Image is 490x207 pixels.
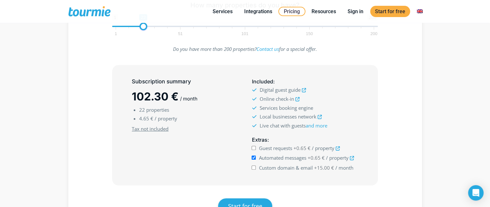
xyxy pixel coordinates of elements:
[343,7,368,15] a: Sign in
[259,122,327,129] span: Live chat with guests
[180,96,197,102] span: / month
[252,136,267,143] span: Extras
[259,87,300,93] span: Digital guest guide
[259,145,292,151] span: Guest requests
[370,32,379,35] span: 200
[305,122,327,129] a: and more
[132,126,168,132] u: Tax not included
[132,78,238,86] h5: Subscription summary
[326,155,349,161] span: / property
[240,32,249,35] span: 101
[307,7,341,15] a: Resources
[252,78,273,85] span: Included
[468,185,484,201] div: Open Intercom Messenger
[308,155,325,161] span: +0.65 €
[114,32,118,35] span: 1
[146,107,169,113] span: properties
[252,78,358,86] h5: :
[112,45,378,53] p: Do you have more than 200 properties? for a special offer.
[370,6,410,17] a: Start for free
[208,7,237,15] a: Services
[139,115,153,122] span: 4.65 €
[259,165,313,171] span: Custom domain & email
[252,136,358,144] h5: :
[259,113,316,120] span: Local businesses network
[312,145,334,151] span: / property
[305,32,314,35] span: 150
[314,165,334,171] span: +15.00 €
[259,96,294,102] span: Online check-in
[259,105,313,111] span: Services booking engine
[132,90,178,103] span: 102.30 €
[412,7,428,15] a: Switch to
[293,145,311,151] span: +0.65 €
[239,7,277,15] a: Integrations
[177,32,184,35] span: 51
[259,155,306,161] span: Automated messages
[256,46,279,52] a: Contact us
[335,165,353,171] span: / month
[278,7,305,16] a: Pricing
[155,115,177,122] span: / property
[139,107,145,113] span: 22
